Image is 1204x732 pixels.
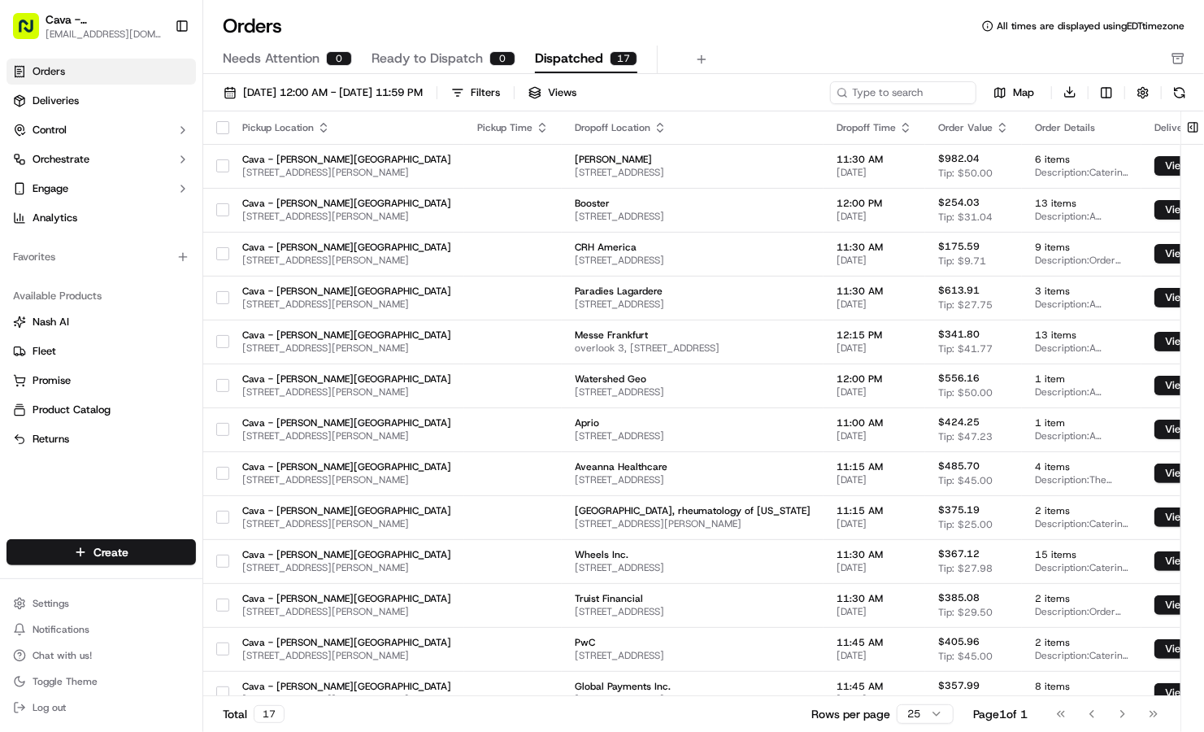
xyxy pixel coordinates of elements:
button: Create [7,539,196,565]
span: Cava - [PERSON_NAME][GEOGRAPHIC_DATA] [242,680,451,693]
span: 11:30 AM [837,285,912,298]
span: [DATE] [837,693,912,706]
p: Welcome 👋 [16,64,296,90]
a: Fleet [13,344,189,359]
span: Dispatched [535,49,603,68]
a: Nash AI [13,315,189,329]
span: 8 items [1035,680,1128,693]
div: Total [223,705,285,723]
span: Paradies Lagardere [575,285,811,298]
img: 1736555255976-a54dd68f-1ca7-489b-9aae-adbdc363a1c4 [33,252,46,265]
span: 11:30 AM [837,153,912,166]
span: Description: Catering order for 40 people including Group Bowl Bars with Falafel, Grilled Chicken... [1035,166,1128,179]
span: 11:45 AM [837,680,912,693]
span: [DATE] [837,166,912,179]
span: [PERSON_NAME] [50,251,132,264]
span: Cava - [PERSON_NAME][GEOGRAPHIC_DATA] [242,241,451,254]
span: Orchestrate [33,152,89,167]
span: Deliveries [33,94,79,108]
span: $385.08 [938,591,980,604]
span: API Documentation [154,363,261,379]
div: Order Details [1035,121,1128,134]
span: Pylon [162,403,197,415]
span: Klarizel Pensader [50,295,134,308]
span: [STREET_ADDRESS] [575,693,811,706]
div: 💻 [137,364,150,377]
div: Dropoff Time [837,121,912,134]
span: Messe Frankfurt [575,329,811,342]
button: Refresh [1168,81,1191,104]
span: PwC [575,636,811,649]
span: 13 items [1035,197,1128,210]
div: Past conversations [16,211,109,224]
a: Orders [7,59,196,85]
button: Fleet [7,338,196,364]
span: [DATE] [837,649,912,662]
span: [DATE] 12:00 AM - [DATE] 11:59 PM [243,85,423,100]
span: [STREET_ADDRESS][PERSON_NAME] [242,210,451,223]
span: Cava - [PERSON_NAME][GEOGRAPHIC_DATA] [242,548,451,561]
span: [GEOGRAPHIC_DATA], rheumatology of [US_STATE] [575,504,811,517]
span: Description: A catering order for 14 people including a group bowl bar with grilled chicken, fala... [1035,693,1128,706]
span: Settings [33,597,69,610]
img: 1736555255976-a54dd68f-1ca7-489b-9aae-adbdc363a1c4 [33,296,46,309]
span: Engage [33,181,68,196]
button: [EMAIL_ADDRESS][DOMAIN_NAME] [46,28,162,41]
div: Dropoff Location [575,121,811,134]
span: Cava - [PERSON_NAME][GEOGRAPHIC_DATA] [242,636,451,649]
div: Pickup Location [242,121,451,134]
span: Map [1013,85,1034,100]
span: $405.96 [938,635,980,648]
span: CRH America [575,241,811,254]
a: 💻API Documentation [131,356,267,386]
button: Filters [444,81,507,104]
span: Tip: $45.00 [938,474,993,487]
span: [DATE] [837,605,912,618]
a: Promise [13,373,189,388]
span: [STREET_ADDRESS][PERSON_NAME] [242,166,451,179]
span: Watershed Geo [575,373,811,386]
span: Aveanna Healthcare [575,460,811,473]
span: Tip: $45.00 [938,650,993,663]
span: $367.12 [938,547,980,560]
span: [STREET_ADDRESS] [575,473,811,486]
span: [STREET_ADDRESS] [575,210,811,223]
span: [STREET_ADDRESS] [575,166,811,179]
span: Tip: $50.00 [938,167,993,180]
a: Powered byPylon [115,402,197,415]
span: Cava - [PERSON_NAME][GEOGRAPHIC_DATA] [242,592,451,605]
span: [DATE] [837,473,912,486]
div: 17 [610,51,637,66]
button: Chat with us! [7,644,196,667]
span: Description: Catering order for 15 people including a Group Bowl Bar with grilled chicken, variou... [1035,561,1128,574]
span: $175.59 [938,240,980,253]
span: 4 items [1035,460,1128,473]
span: Aprio [575,416,811,429]
span: 1 item [1035,416,1128,429]
span: Tip: $27.75 [938,298,993,312]
img: 1736555255976-a54dd68f-1ca7-489b-9aae-adbdc363a1c4 [16,155,46,184]
span: Fleet [33,344,56,359]
span: [STREET_ADDRESS] [575,649,811,662]
span: $556.16 [938,372,980,385]
button: [DATE] 12:00 AM - [DATE] 11:59 PM [216,81,430,104]
span: 12:15 PM [837,329,912,342]
span: [STREET_ADDRESS] [575,386,811,399]
div: Order Value [938,121,1009,134]
span: Cava - [PERSON_NAME][GEOGRAPHIC_DATA] [242,153,451,166]
span: Description: A catering order including a Group Bowl Bar with grilled chicken and steak, various ... [1035,429,1128,442]
span: [PERSON_NAME] [575,153,811,166]
span: [STREET_ADDRESS] [575,561,811,574]
span: Tip: $29.50 [938,606,993,619]
button: Product Catalog [7,397,196,423]
div: 0 [326,51,352,66]
button: Engage [7,176,196,202]
span: All times are displayed using EDT timezone [997,20,1184,33]
span: [DATE] [837,386,912,399]
span: Promise [33,373,71,388]
span: Orders [33,64,65,79]
span: Nash AI [33,315,69,329]
button: Cava - [PERSON_NAME][GEOGRAPHIC_DATA] [46,11,162,28]
span: Description: Catering order for 25 people, featuring a Group Bowl Bar with Falafel and another wi... [1035,517,1128,530]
